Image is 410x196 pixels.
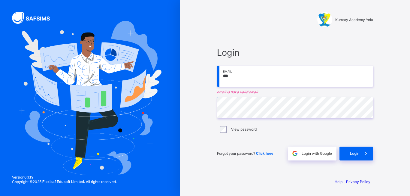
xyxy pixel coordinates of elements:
img: SAFSIMS Logo [12,12,57,24]
span: Login [350,151,359,156]
em: email is not a valid email [217,90,373,94]
span: Copyright © 2025 All rights reserved. [12,179,117,184]
span: Kumaty Academy Yola [335,17,373,22]
span: Login with Google [302,151,332,156]
span: Login [217,47,373,58]
a: Click here [256,151,273,156]
a: Privacy Policy [346,179,370,184]
img: google.396cfc9801f0270233282035f929180a.svg [291,150,298,157]
label: View password [231,127,257,132]
span: Forgot your password? [217,151,273,156]
a: Help [335,179,342,184]
span: Version 0.1.19 [12,175,117,179]
img: Hero Image [19,21,161,175]
strong: Flexisaf Edusoft Limited. [42,180,85,184]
